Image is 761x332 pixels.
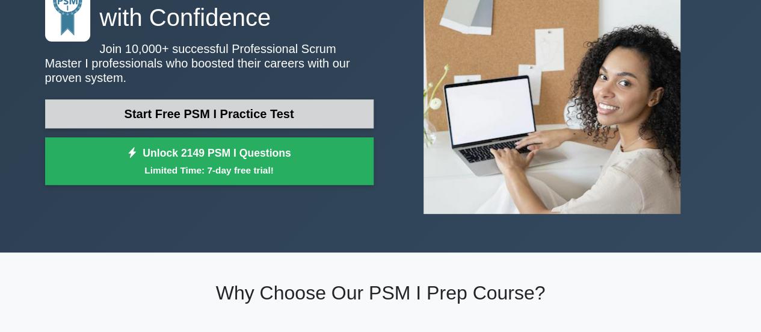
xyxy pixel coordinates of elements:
[60,163,359,177] small: Limited Time: 7-day free trial!
[45,137,374,186] a: Unlock 2149 PSM I QuestionsLimited Time: 7-day free trial!
[45,99,374,128] a: Start Free PSM I Practice Test
[45,42,374,85] p: Join 10,000+ successful Professional Scrum Master I professionals who boosted their careers with ...
[45,281,716,304] h2: Why Choose Our PSM I Prep Course?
